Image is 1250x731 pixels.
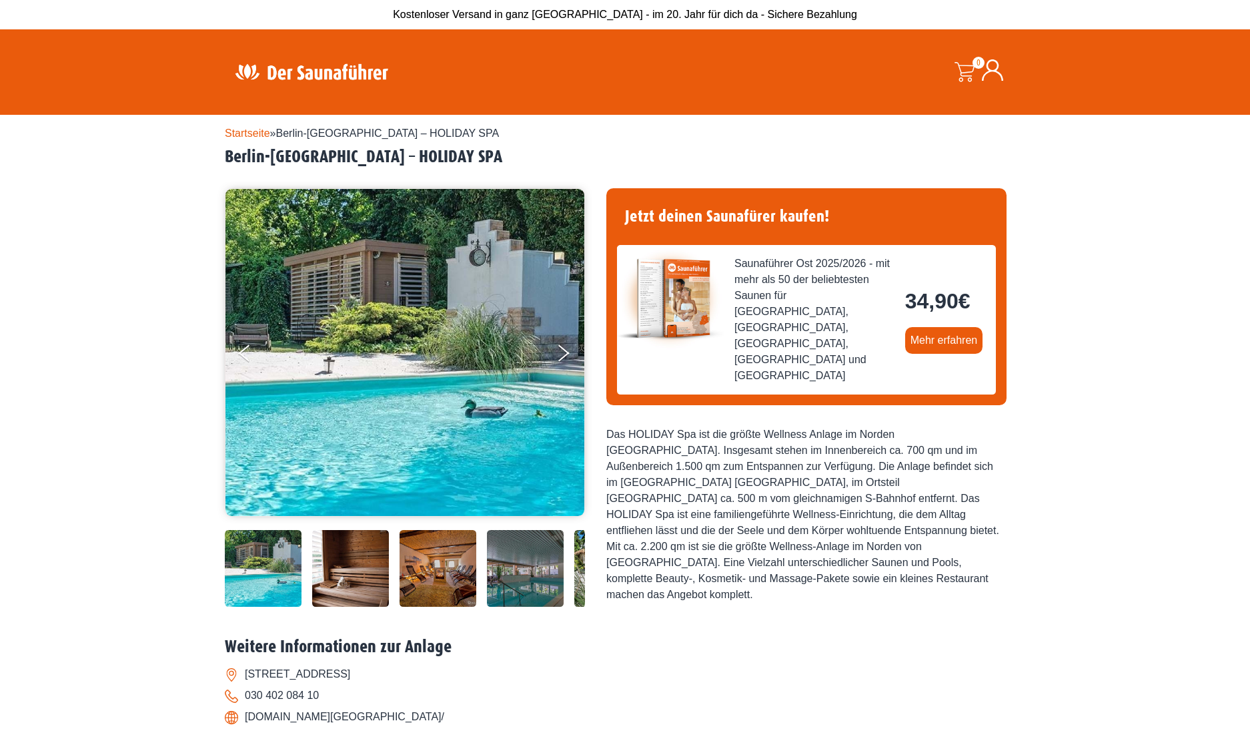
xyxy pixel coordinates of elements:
[225,147,1025,168] h2: Berlin-[GEOGRAPHIC_DATA] – HOLIDAY SPA
[393,9,857,20] span: Kostenloser Versand in ganz [GEOGRAPHIC_DATA] - im 20. Jahr für dich da - Sichere Bezahlung
[734,256,894,384] span: Saunaführer Ost 2025/2026 - mit mehr als 50 der beliebtesten Saunen für [GEOGRAPHIC_DATA], [GEOGR...
[905,289,971,313] bdi: 34,90
[556,339,589,373] button: Next
[973,57,985,69] span: 0
[225,706,1025,728] li: [DOMAIN_NAME][GEOGRAPHIC_DATA]/
[617,199,996,234] h4: Jetzt deinen Saunafürer kaufen!
[617,245,724,352] img: der-saunafuehrer-2025-ost.jpg
[606,427,1007,603] div: Das HOLIDAY Spa ist die größte Wellness Anlage im Norden [GEOGRAPHIC_DATA]. Insgesamt stehen im I...
[225,685,1025,706] li: 030 402 084 10
[225,664,1025,685] li: [STREET_ADDRESS]
[905,327,983,354] a: Mehr erfahren
[225,128,270,139] a: Startseite
[959,289,971,313] span: €
[239,339,272,373] button: Previous
[225,637,1025,658] h2: Weitere Informationen zur Anlage
[225,128,499,139] span: »
[276,128,500,139] span: Berlin-[GEOGRAPHIC_DATA] – HOLIDAY SPA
